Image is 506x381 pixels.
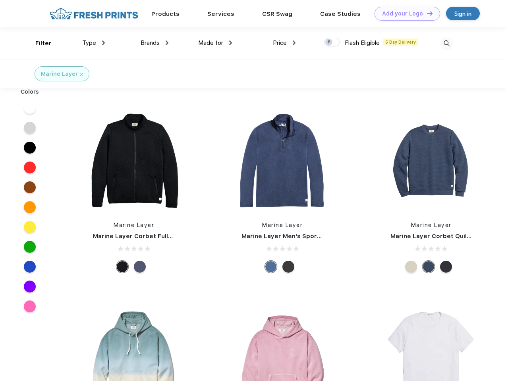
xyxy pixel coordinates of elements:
img: dropdown.png [229,40,232,45]
img: desktop_search.svg [440,37,453,50]
img: func=resize&h=266 [81,108,187,213]
img: DT [427,11,433,15]
a: Marine Layer Men's Sport Quarter Zip [241,233,357,240]
a: Marine Layer [411,222,452,228]
div: Add your Logo [382,10,423,17]
span: Price [273,39,287,46]
img: dropdown.png [293,40,295,45]
span: Brands [141,39,160,46]
a: Marine Layer [262,222,303,228]
a: CSR Swag [262,10,292,17]
div: Deep Denim [265,261,277,273]
a: Products [151,10,180,17]
div: Sign in [454,9,471,18]
div: Marine Layer [41,70,78,78]
div: Oat Heather [405,261,417,273]
div: Colors [15,88,45,96]
img: filter_cancel.svg [80,73,83,76]
img: dropdown.png [102,40,105,45]
img: func=resize&h=266 [230,108,335,213]
div: Charcoal [440,261,452,273]
div: Black [116,261,128,273]
div: Navy [134,261,146,273]
span: Made for [198,39,223,46]
img: dropdown.png [166,40,168,45]
span: Type [82,39,96,46]
img: func=resize&h=266 [379,108,484,213]
a: Sign in [446,7,480,20]
a: Marine Layer Corbet Full-Zip Jacket [93,233,203,240]
a: Services [207,10,234,17]
span: 5 Day Delivery [383,38,418,46]
a: Marine Layer [114,222,154,228]
span: Flash Eligible [345,39,380,46]
div: Charcoal [282,261,294,273]
div: Navy Heather [423,261,435,273]
div: Filter [35,39,52,48]
img: fo%20logo%202.webp [47,7,141,21]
